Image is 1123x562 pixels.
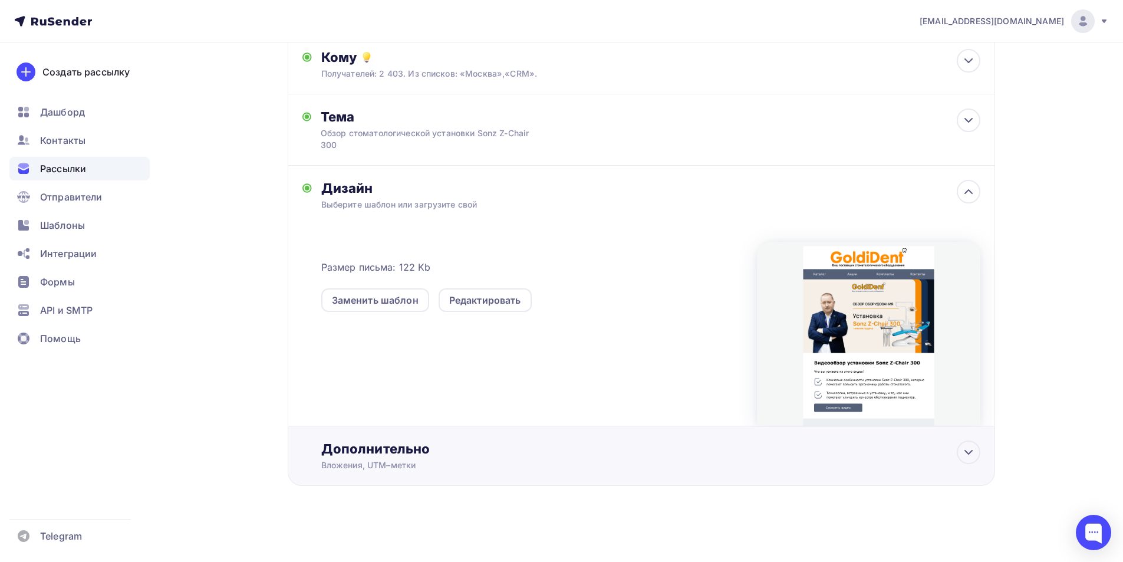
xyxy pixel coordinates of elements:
span: Дашборд [40,105,85,119]
a: Рассылки [9,157,150,180]
span: Контакты [40,133,85,147]
div: Выберите шаблон или загрузите свой [321,199,915,211]
a: Дашборд [9,100,150,124]
div: Получателей: 2 403. Из списков: «Москва»,«CRM». [321,68,915,80]
span: Формы [40,275,75,289]
span: [EMAIL_ADDRESS][DOMAIN_NAME] [920,15,1064,27]
a: [EMAIL_ADDRESS][DOMAIN_NAME] [920,9,1109,33]
a: Отправители [9,185,150,209]
div: Создать рассылку [42,65,130,79]
span: Помощь [40,331,81,346]
span: Отправители [40,190,103,204]
a: Контакты [9,129,150,152]
div: Вложения, UTM–метки [321,459,915,471]
span: Размер письма: 122 Kb [321,260,431,274]
div: Заменить шаблон [332,293,419,307]
a: Шаблоны [9,213,150,237]
div: Кому [321,49,980,65]
span: Telegram [40,529,82,543]
div: Дизайн [321,180,980,196]
div: Тема [321,109,554,125]
div: Дополнительно [321,441,980,457]
div: Обзор стоматологической установки Sonz Z-Chair 300 [321,127,531,151]
span: API и SMTP [40,303,93,317]
span: Интеграции [40,247,97,261]
span: Шаблоны [40,218,85,232]
a: Формы [9,270,150,294]
div: Редактировать [449,293,521,307]
span: Рассылки [40,162,86,176]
